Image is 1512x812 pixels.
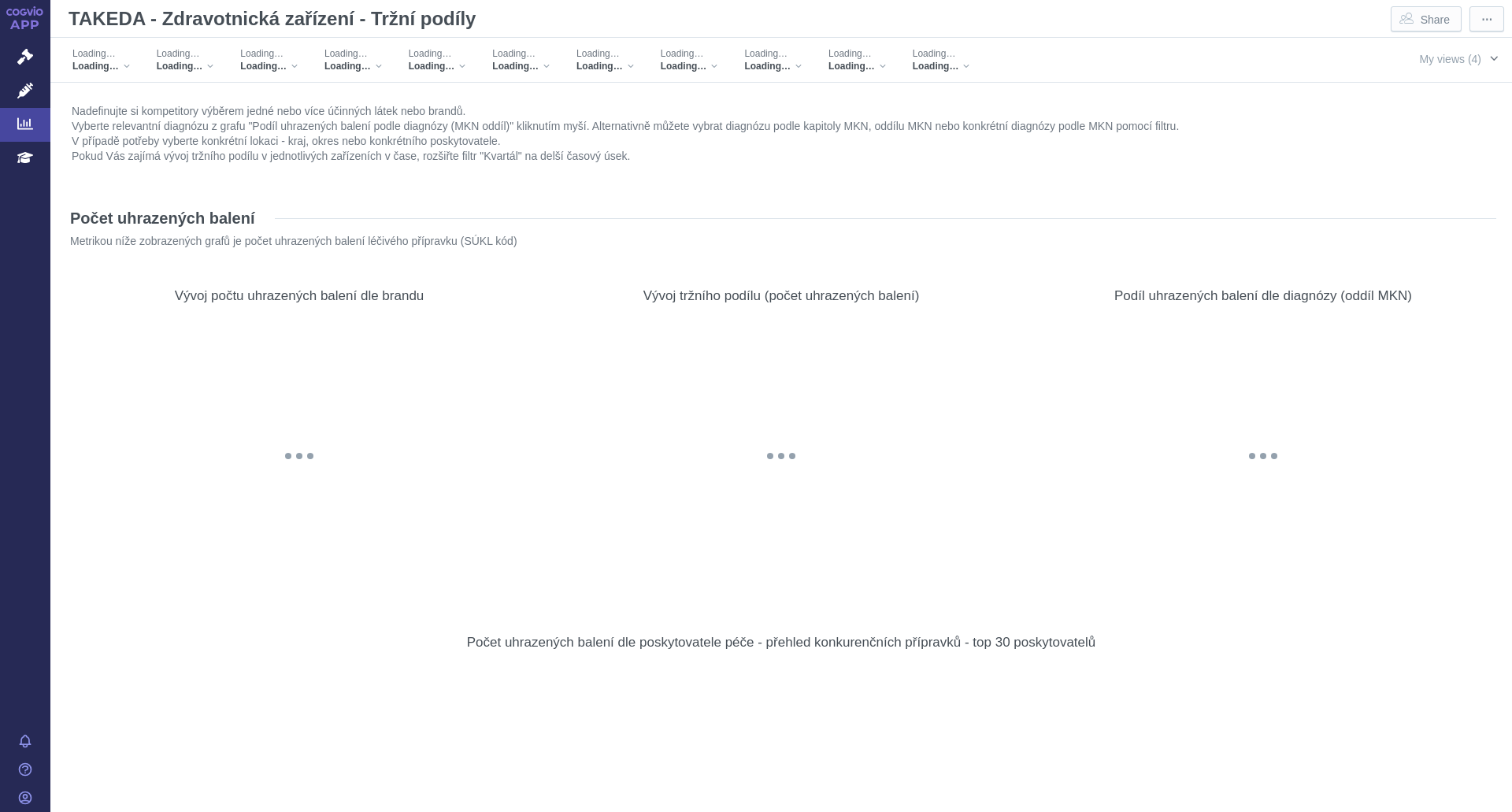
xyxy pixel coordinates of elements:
div: Loading…Loading… [569,43,642,76]
div: Loading…Loading… [149,43,222,76]
span: Loading… [157,47,200,60]
div: Vývoj tržního podílu (počet uhrazených balení) [643,287,920,304]
div: Počet uhrazených balení dle poskytovatele péče - přehled konkurenčních přípravků - top 30 poskyto... [467,634,1096,651]
div: More actions [1476,253,1504,281]
li: Vyberte relevantní diagnózu z grafu "Podíl uhrazených balení podle diagnózy (MKN oddíl)" kliknutí... [72,119,1491,134]
div: Loading…Loading… [232,43,306,76]
div: Description [1403,599,1432,628]
div: More actions [1476,599,1504,628]
div: Show as table [958,253,986,281]
span: Loading… [72,60,119,72]
span: Loading… [661,47,704,60]
span: Loading… [409,60,455,72]
div: Loading…Loading… [653,43,726,76]
span: Loading… [744,60,791,72]
li: Pokud Vás zajímá vývoj tržního podílu v jednotlivých zařízeních v čase, rozšiřte filtr "Kvartál" ... [72,149,1491,164]
div: Podíl uhrazených balení dle diagnózy (oddíl MKN) [1114,287,1412,304]
div: Loading…Loading… [821,43,894,76]
span: Loading… [157,60,203,72]
button: More actions [1469,6,1504,32]
li: Nadefinujte si kompetitory výběrem jedné nebo více účinných látek nebo brandů. [72,104,1491,119]
span: Loading… [324,47,368,60]
span: Loading… [828,60,875,72]
div: Loading…Loading… [736,43,810,76]
div: Loading…Loading… [65,43,138,76]
div: Show as table [1440,599,1468,628]
span: Loading… [324,60,371,72]
span: Loading… [576,60,623,72]
span: Loading… [913,47,956,60]
span: Loading… [913,60,959,72]
div: Loading…Loading… [317,43,390,76]
div: Show as table [476,253,504,281]
div: Show as table [1440,253,1468,281]
span: Loading… [828,47,872,60]
div: More actions [512,253,540,281]
span: Loading… [72,47,116,60]
button: My views (4) [1404,43,1512,73]
span: My views (4) [1419,53,1481,65]
div: Loading…Loading… [905,43,978,76]
button: Share dashboard [1391,6,1462,32]
span: Loading… [409,47,452,60]
div: Description [1403,253,1432,281]
li: V případě potřeby vyberte konkrétní lokaci - kraj, okres nebo konkrétního poskytovatele. [72,134,1491,149]
span: Share [1421,12,1450,28]
p: Metrikou níže zobrazených grafů je počet uhrazených balení léčivého přípravku (SÚKL kód) [70,234,1421,249]
span: Loading… [240,47,283,60]
span: Loading… [576,47,620,60]
span: Loading… [492,47,535,60]
span: Loading… [661,60,707,72]
div: Filters [62,38,1382,82]
div: Vývoj počtu uhrazených balení dle brandu [175,287,424,304]
span: Loading… [744,47,787,60]
span: Loading… [492,60,539,72]
div: Loading…Loading… [401,43,474,76]
div: Loading…Loading… [484,43,558,76]
span: ⋯ [1481,12,1492,28]
h1: TAKEDA - Zdravotnická zařízení - Tržní podíly [62,3,484,35]
h2: Počet uhrazených balení [70,208,255,228]
div: More actions [994,253,1022,281]
span: Loading… [240,60,287,72]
